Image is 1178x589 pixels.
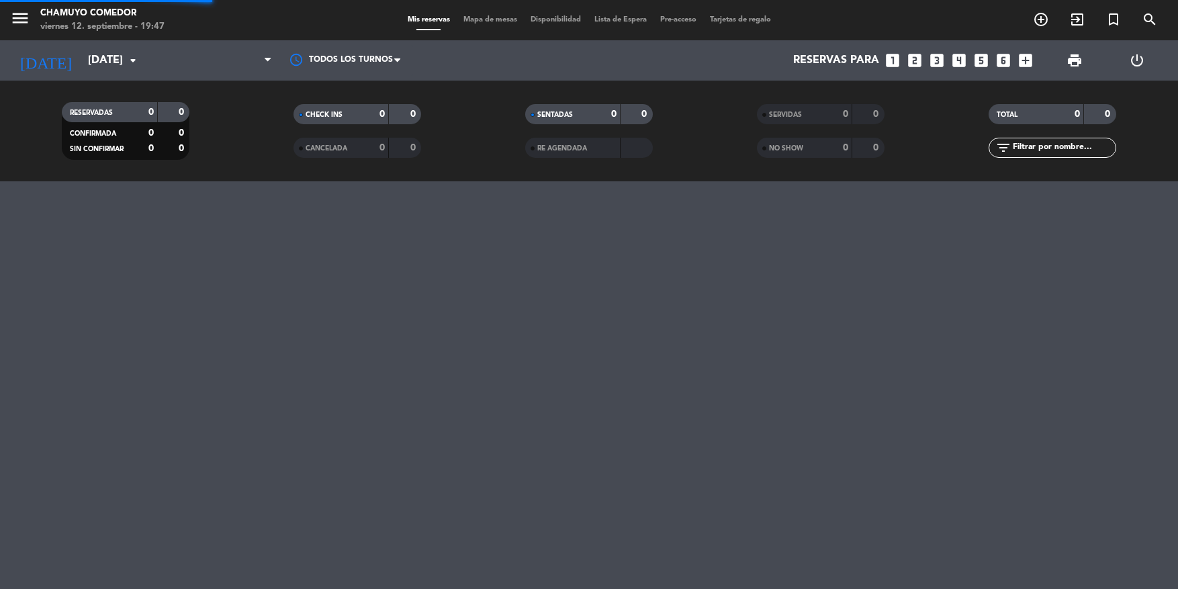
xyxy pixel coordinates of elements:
[588,16,653,24] span: Lista de Espera
[884,52,901,69] i: looks_one
[70,146,124,152] span: SIN CONFIRMAR
[10,46,81,75] i: [DATE]
[873,143,881,152] strong: 0
[306,111,343,118] span: CHECK INS
[843,109,848,119] strong: 0
[928,52,946,69] i: looks_3
[537,145,587,152] span: RE AGENDADA
[306,145,347,152] span: CANCELADA
[10,8,30,28] i: menu
[179,107,187,117] strong: 0
[125,52,141,69] i: arrow_drop_down
[179,128,187,138] strong: 0
[401,16,457,24] span: Mis reservas
[873,109,881,119] strong: 0
[950,52,968,69] i: looks_4
[70,109,113,116] span: RESERVADAS
[379,109,385,119] strong: 0
[457,16,524,24] span: Mapa de mesas
[40,20,165,34] div: viernes 12. septiembre - 19:47
[769,111,802,118] span: SERVIDAS
[1033,11,1049,28] i: add_circle_outline
[1075,109,1080,119] strong: 0
[1106,40,1169,81] div: LOG OUT
[10,8,30,33] button: menu
[611,109,617,119] strong: 0
[148,107,154,117] strong: 0
[537,111,573,118] span: SENTADAS
[148,144,154,153] strong: 0
[40,7,165,20] div: Chamuyo Comedor
[1105,11,1122,28] i: turned_in_not
[148,128,154,138] strong: 0
[1067,52,1083,69] span: print
[1017,52,1034,69] i: add_box
[995,140,1011,156] i: filter_list
[843,143,848,152] strong: 0
[972,52,990,69] i: looks_5
[995,52,1012,69] i: looks_6
[410,143,418,152] strong: 0
[703,16,778,24] span: Tarjetas de regalo
[1105,109,1113,119] strong: 0
[793,54,879,67] span: Reservas para
[997,111,1017,118] span: TOTAL
[1142,11,1158,28] i: search
[1069,11,1085,28] i: exit_to_app
[1011,140,1116,155] input: Filtrar por nombre...
[769,145,803,152] span: NO SHOW
[906,52,923,69] i: looks_two
[179,144,187,153] strong: 0
[641,109,649,119] strong: 0
[379,143,385,152] strong: 0
[653,16,703,24] span: Pre-acceso
[524,16,588,24] span: Disponibilidad
[70,130,116,137] span: CONFIRMADA
[1129,52,1145,69] i: power_settings_new
[410,109,418,119] strong: 0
